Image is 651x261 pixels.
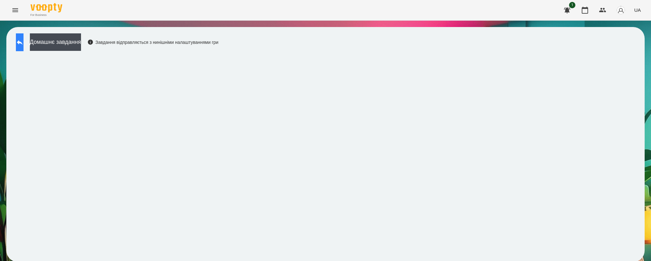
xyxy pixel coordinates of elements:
span: 1 [569,2,575,8]
button: Домашнє завдання [30,33,81,51]
img: Voopty Logo [31,3,62,12]
span: UA [634,7,641,13]
button: UA [632,4,643,16]
div: Завдання відправляється з нинішніми налаштуваннями гри [87,39,219,45]
img: avatar_s.png [616,6,625,15]
span: For Business [31,13,62,17]
button: Menu [8,3,23,18]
